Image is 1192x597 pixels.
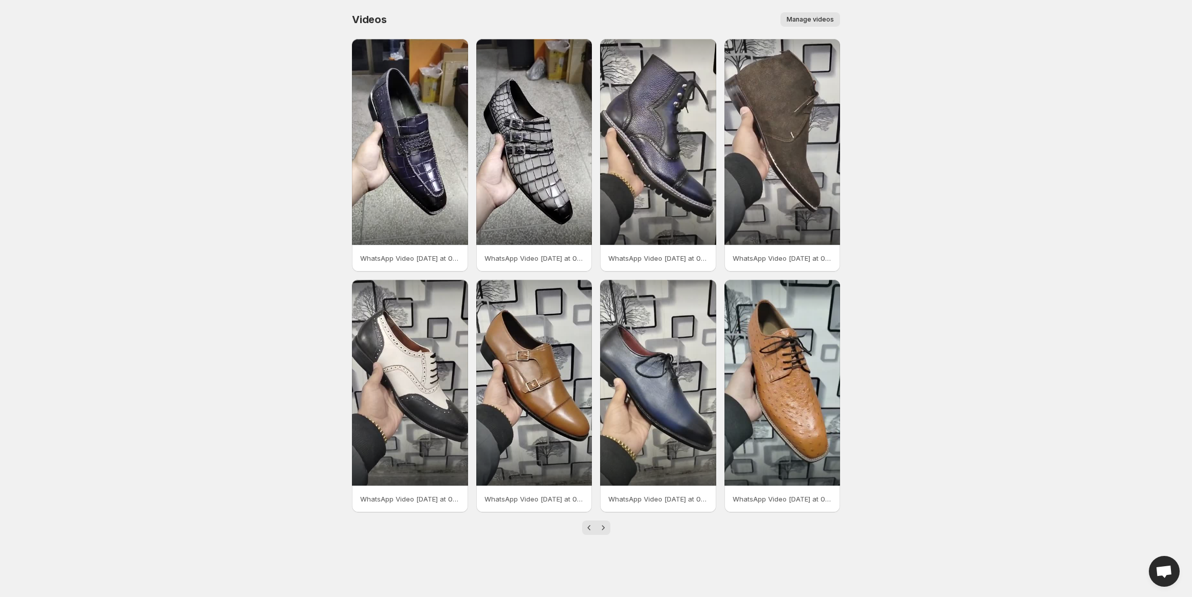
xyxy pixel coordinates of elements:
[608,494,708,504] p: WhatsApp Video [DATE] at 033331
[352,13,387,26] span: Videos
[582,521,597,535] button: Previous
[485,253,584,263] p: WhatsApp Video [DATE] at 025248
[780,12,840,27] button: Manage videos
[360,494,460,504] p: WhatsApp Video [DATE] at 033330 1
[582,521,610,535] nav: Pagination
[360,253,460,263] p: WhatsApp Video [DATE] at 025237
[596,521,610,535] button: Next
[733,494,832,504] p: WhatsApp Video [DATE] at 033332
[485,494,584,504] p: WhatsApp Video [DATE] at 033330
[1149,556,1180,587] div: Open chat
[608,253,708,263] p: WhatsApp Video [DATE] at 033328
[787,15,834,24] span: Manage videos
[733,253,832,263] p: WhatsApp Video [DATE] at 033329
